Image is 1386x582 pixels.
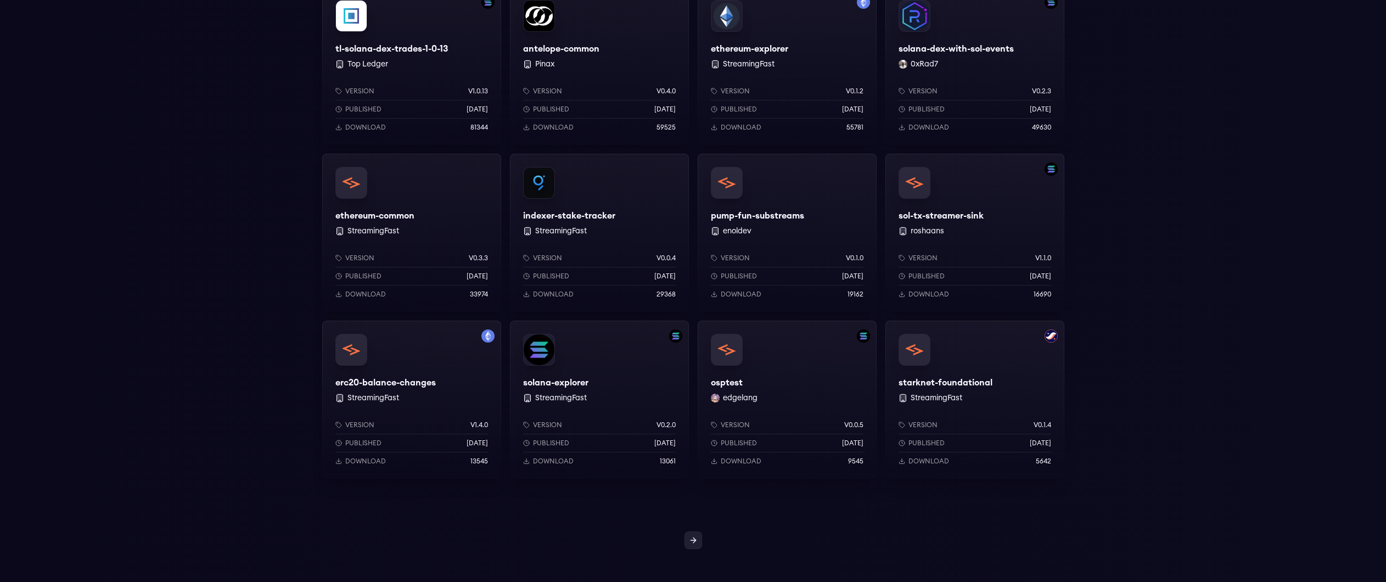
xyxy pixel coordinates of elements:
[654,105,676,114] p: [DATE]
[345,87,374,96] p: Version
[842,105,863,114] p: [DATE]
[721,123,761,132] p: Download
[533,457,574,466] p: Download
[721,439,757,447] p: Published
[885,154,1064,312] a: Filter by solana networksol-tx-streamer-sinksol-tx-streamer-sink roshaansVersionv1.1.0Published[D...
[467,272,488,281] p: [DATE]
[721,421,750,429] p: Version
[846,87,863,96] p: v0.1.2
[1030,439,1051,447] p: [DATE]
[908,290,949,299] p: Download
[1045,329,1058,343] img: Filter by starknet network
[481,329,495,343] img: Filter by mainnet network
[846,123,863,132] p: 55781
[510,321,689,479] a: Filter by solana networksolana-explorersolana-explorer StreamingFastVersionv0.2.0Published[DATE]D...
[470,123,488,132] p: 81344
[347,226,399,237] button: StreamingFast
[345,421,374,429] p: Version
[470,457,488,466] p: 13545
[533,439,569,447] p: Published
[1030,272,1051,281] p: [DATE]
[656,123,676,132] p: 59525
[654,439,676,447] p: [DATE]
[535,59,554,70] button: Pinax
[345,105,381,114] p: Published
[347,393,399,404] button: StreamingFast
[533,272,569,281] p: Published
[533,123,574,132] p: Download
[721,272,757,281] p: Published
[698,321,877,479] a: Filter by solana networkosptestosptestedgelang edgelangVersionv0.0.5Published[DATE]Download9545
[698,154,877,312] a: pump-fun-substreamspump-fun-substreams enoldevVersionv0.1.0Published[DATE]Download19162
[345,439,381,447] p: Published
[846,254,863,262] p: v0.1.0
[467,105,488,114] p: [DATE]
[533,421,562,429] p: Version
[345,457,386,466] p: Download
[908,123,949,132] p: Download
[345,254,374,262] p: Version
[885,321,1064,479] a: Filter by starknet networkstarknet-foundationalstarknet-foundational StreamingFastVersionv0.1.4Pu...
[1032,123,1051,132] p: 49630
[1045,163,1058,176] img: Filter by solana network
[533,87,562,96] p: Version
[669,329,682,343] img: Filter by solana network
[857,329,870,343] img: Filter by solana network
[723,59,775,70] button: StreamingFast
[470,421,488,429] p: v1.4.0
[908,87,938,96] p: Version
[656,290,676,299] p: 29368
[656,254,676,262] p: v0.0.4
[911,226,944,237] button: roshaans
[721,457,761,466] p: Download
[345,272,381,281] p: Published
[467,439,488,447] p: [DATE]
[322,154,501,312] a: ethereum-commonethereum-common StreamingFastVersionv0.3.3Published[DATE]Download33974
[656,421,676,429] p: v0.2.0
[535,226,587,237] button: StreamingFast
[908,439,945,447] p: Published
[908,272,945,281] p: Published
[322,321,501,479] a: Filter by mainnet networkerc20-balance-changeserc20-balance-changes StreamingFastVersionv1.4.0Pub...
[848,457,863,466] p: 9545
[842,272,863,281] p: [DATE]
[660,457,676,466] p: 13061
[908,457,949,466] p: Download
[1030,105,1051,114] p: [DATE]
[721,254,750,262] p: Version
[1034,421,1051,429] p: v0.1.4
[470,290,488,299] p: 33974
[1036,457,1051,466] p: 5642
[533,105,569,114] p: Published
[844,421,863,429] p: v0.0.5
[723,393,757,404] button: edgelang
[469,254,488,262] p: v0.3.3
[911,59,938,70] button: 0xRad7
[533,290,574,299] p: Download
[911,393,962,404] button: StreamingFast
[1035,254,1051,262] p: v1.1.0
[654,272,676,281] p: [DATE]
[468,87,488,96] p: v1.0.13
[345,290,386,299] p: Download
[842,439,863,447] p: [DATE]
[535,393,587,404] button: StreamingFast
[908,105,945,114] p: Published
[656,87,676,96] p: v0.4.0
[510,154,689,312] a: indexer-stake-trackerindexer-stake-tracker StreamingFastVersionv0.0.4Published[DATE]Download29368
[721,105,757,114] p: Published
[347,59,388,70] button: Top Ledger
[533,254,562,262] p: Version
[721,87,750,96] p: Version
[908,421,938,429] p: Version
[723,226,751,237] button: enoldev
[1034,290,1051,299] p: 16690
[721,290,761,299] p: Download
[1032,87,1051,96] p: v0.2.3
[848,290,863,299] p: 19162
[345,123,386,132] p: Download
[908,254,938,262] p: Version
